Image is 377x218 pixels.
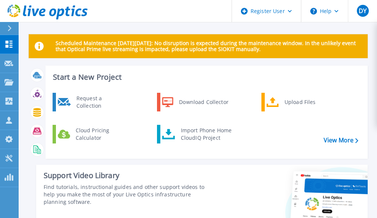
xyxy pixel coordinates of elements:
[72,127,127,142] div: Cloud Pricing Calculator
[53,93,129,111] a: Request a Collection
[359,8,367,14] span: DY
[56,40,362,52] p: Scheduled Maintenance [DATE][DATE]: No disruption is expected during the maintenance window. In t...
[157,93,233,111] a: Download Collector
[281,95,336,110] div: Upload Files
[44,183,214,206] div: Find tutorials, instructional guides and other support videos to help you make the most of your L...
[53,73,358,81] h3: Start a New Project
[44,171,214,180] div: Support Video Library
[73,95,127,110] div: Request a Collection
[324,137,358,144] a: View More
[53,125,129,143] a: Cloud Pricing Calculator
[177,127,235,142] div: Import Phone Home CloudIQ Project
[175,95,232,110] div: Download Collector
[261,93,338,111] a: Upload Files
